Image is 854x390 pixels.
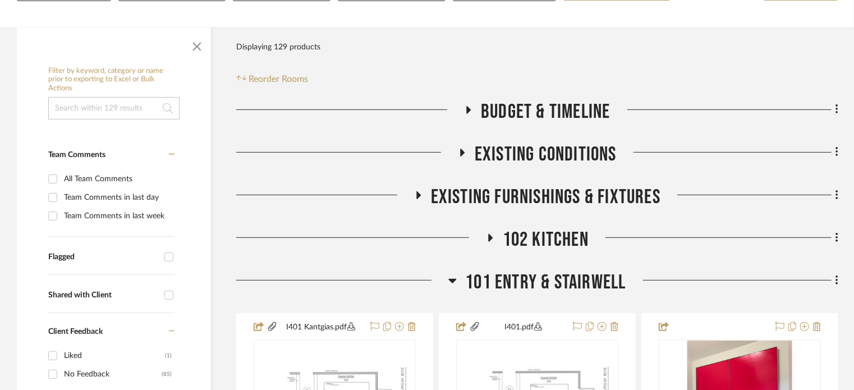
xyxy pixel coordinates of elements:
[481,100,610,124] span: Budget & Timeline
[64,365,162,383] div: No Feedback
[503,228,589,252] span: 102 Kitchen
[48,151,105,159] span: Team Comments
[48,67,180,93] h6: Filter by keyword, category or name prior to exporting to Excel or Bulk Actions
[236,36,320,58] div: Displaying 129 products
[475,143,617,167] span: Existing Conditions
[48,97,180,120] input: Search within 129 results
[249,72,309,86] span: Reorder Rooms
[480,320,566,334] button: I401.pdf
[162,365,172,383] div: (85)
[64,189,172,207] div: Team Comments in last day
[64,170,172,188] div: All Team Comments
[165,347,172,365] div: (1)
[48,253,159,262] div: Flagged
[64,347,165,365] div: Liked
[48,328,103,336] span: Client Feedback
[465,270,626,295] span: 101 Entry & Stairwell
[278,320,364,334] button: I401 Kantgias.pdf
[64,207,172,225] div: Team Comments in last week
[48,291,159,300] div: Shared with Client
[186,33,208,56] button: Close
[236,72,309,86] button: Reorder Rooms
[431,185,660,209] span: Existing Furnishings & Fixtures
